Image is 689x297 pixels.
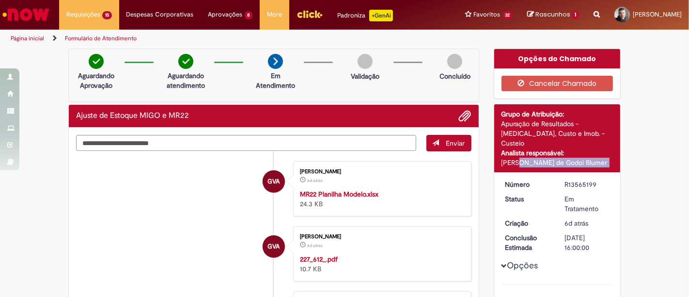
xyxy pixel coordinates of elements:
[66,10,100,19] span: Requisições
[501,109,613,119] div: Grupo de Atribuição:
[564,219,588,228] span: 6d atrás
[494,49,621,68] div: Opções do Chamado
[498,233,558,252] dt: Conclusão Estimada
[501,158,613,167] div: [PERSON_NAME] de Godoi Blumer
[208,10,243,19] span: Aprovações
[501,148,613,158] div: Analista responsável:
[337,10,393,21] div: Padroniza
[300,190,378,198] a: MR22 Planilha Modelo.xlsx
[267,235,280,258] span: GVA
[502,11,513,19] span: 32
[564,194,610,214] div: Em Tratamento
[263,235,285,258] div: Gabriel Vinicius Andrade Conceicao
[498,218,558,228] dt: Criação
[300,234,461,240] div: [PERSON_NAME]
[358,54,373,69] img: img-circle-grey.png
[426,135,471,151] button: Enviar
[126,10,194,19] span: Despesas Corporativas
[73,71,120,90] p: Aguardando Aprovação
[527,10,579,19] a: Rascunhos
[498,180,558,189] dt: Número
[267,10,282,19] span: More
[178,54,193,69] img: check-circle-green.png
[564,218,610,228] div: 25/09/2025 08:48:48
[245,11,253,19] span: 8
[252,71,299,90] p: Em Atendimento
[564,180,610,189] div: R13565199
[300,189,461,209] div: 24.3 KB
[447,54,462,69] img: img-circle-grey.png
[267,170,280,193] span: GVA
[501,119,613,148] div: Apuração de Resultados - [MEDICAL_DATA], Custo e Imob. - Custeio
[76,112,189,120] h2: Ajuste de Estoque MIGO e MR22 Histórico de tíquete
[369,10,393,21] p: +GenAi
[7,30,452,48] ul: Trilhas de página
[633,10,682,18] span: [PERSON_NAME]
[307,243,323,248] span: 6d atrás
[263,170,285,193] div: Gabriel Vinicius Andrade Conceicao
[297,7,323,21] img: click_logo_yellow_360x200.png
[300,169,461,175] div: [PERSON_NAME]
[65,34,137,42] a: Formulário de Atendimento
[89,54,104,69] img: check-circle-green.png
[76,135,416,151] textarea: Digite sua mensagem aqui...
[501,76,613,91] button: Cancelar Chamado
[307,243,323,248] time: 25/09/2025 08:48:08
[498,194,558,204] dt: Status
[564,233,610,252] div: [DATE] 16:00:00
[300,254,461,274] div: 10.7 KB
[268,54,283,69] img: arrow-next.png
[102,11,112,19] span: 15
[307,178,323,183] time: 25/09/2025 08:48:37
[162,71,209,90] p: Aguardando atendimento
[307,178,323,183] span: 6d atrás
[459,110,471,122] button: Adicionar anexos
[446,139,465,148] span: Enviar
[564,219,588,228] time: 25/09/2025 08:48:48
[1,5,51,24] img: ServiceNow
[474,10,501,19] span: Favoritos
[572,11,579,19] span: 1
[351,71,379,81] p: Validação
[300,255,338,264] a: 227_612_.pdf
[11,34,44,42] a: Página inicial
[535,10,570,19] span: Rascunhos
[439,71,470,81] p: Concluído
